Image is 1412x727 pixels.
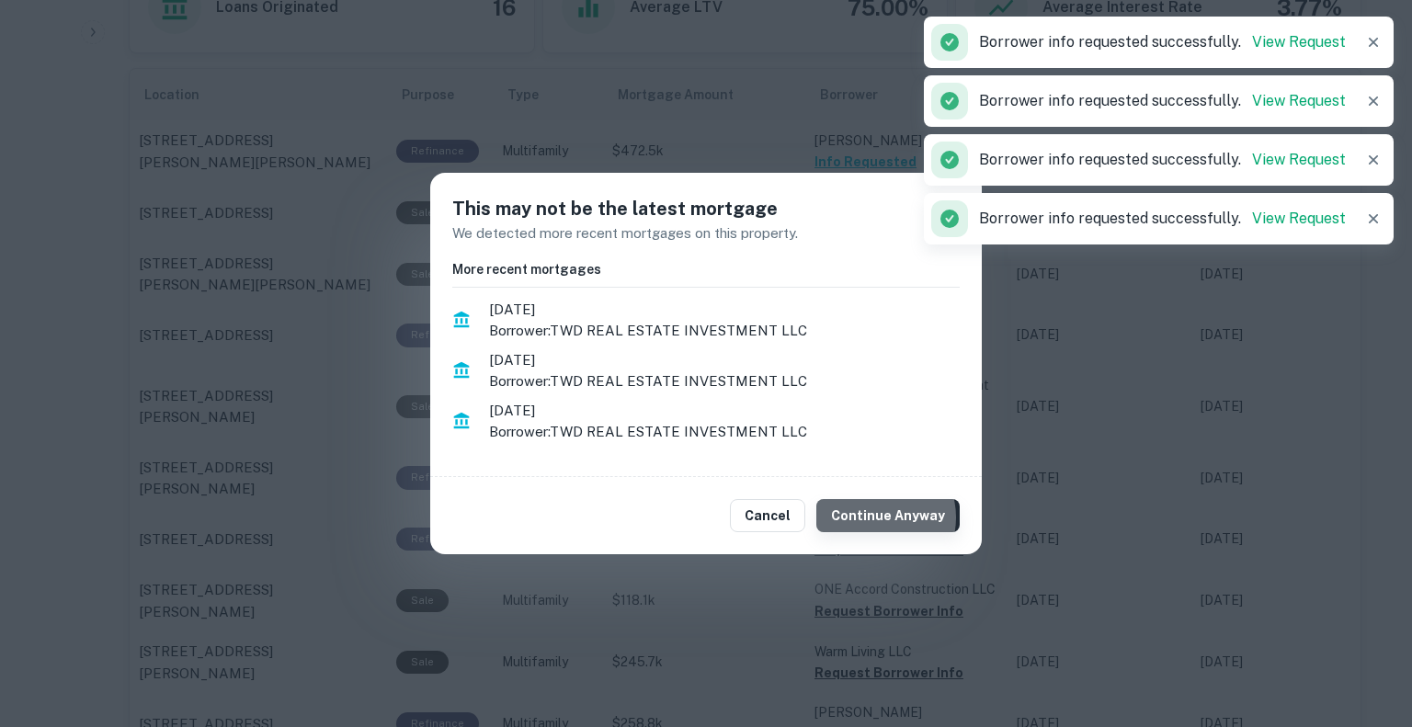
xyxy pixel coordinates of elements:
a: View Request [1252,92,1346,109]
span: [DATE] [489,299,960,321]
p: Borrower info requested successfully. [979,31,1346,53]
span: [DATE] [489,349,960,371]
p: Borrower info requested successfully. [979,208,1346,230]
a: View Request [1252,151,1346,168]
p: We detected more recent mortgages on this property. [452,222,960,244]
a: View Request [1252,33,1346,51]
h5: This may not be the latest mortgage [452,195,960,222]
a: View Request [1252,210,1346,227]
p: Borrower: TWD REAL ESTATE INVESTMENT LLC [489,320,960,342]
p: Borrower: TWD REAL ESTATE INVESTMENT LLC [489,370,960,392]
iframe: Chat Widget [1320,521,1412,609]
p: Borrower info requested successfully. [979,90,1346,112]
h6: More recent mortgages [452,259,960,279]
button: Continue Anyway [816,499,960,532]
p: Borrower info requested successfully. [979,149,1346,171]
span: [DATE] [489,400,960,422]
p: Borrower: TWD REAL ESTATE INVESTMENT LLC [489,421,960,443]
button: Cancel [730,499,805,532]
